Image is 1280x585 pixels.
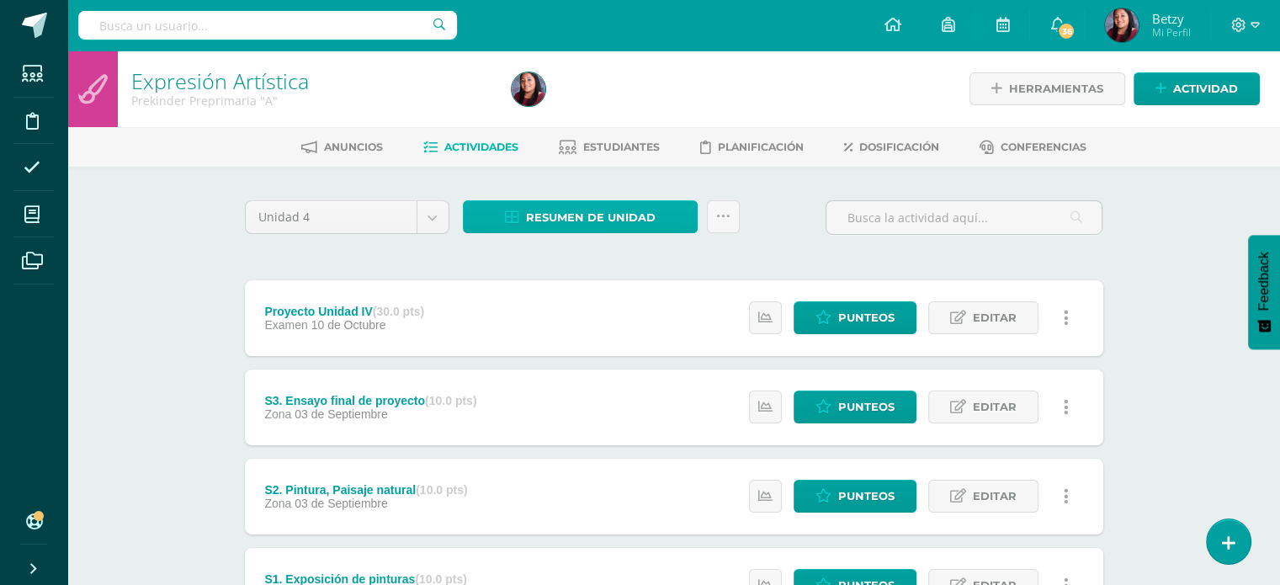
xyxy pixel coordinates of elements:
[973,481,1017,512] span: Editar
[980,134,1086,161] a: Conferencias
[264,305,424,318] div: Proyecto Unidad IV
[295,497,388,510] span: 03 de Septiembre
[264,497,291,510] span: Zona
[416,483,467,497] strong: (10.0 pts)
[301,134,383,161] a: Anuncios
[1151,25,1190,40] span: Mi Perfil
[131,93,491,109] div: Prekinder Preprimaria 'A'
[969,72,1125,105] a: Herramientas
[264,394,476,407] div: S3. Ensayo final de proyecto
[512,72,545,106] img: e3ef1c2e9fb4cf0091d72784ffee823d.png
[559,134,660,161] a: Estudiantes
[718,141,804,153] span: Planificación
[264,407,291,421] span: Zona
[973,302,1017,333] span: Editar
[794,391,916,423] a: Punteos
[264,318,307,332] span: Examen
[131,66,309,95] a: Expresión Artística
[1057,22,1076,40] span: 36
[794,301,916,334] a: Punteos
[423,134,518,161] a: Actividades
[78,11,457,40] input: Busca un usuario...
[1151,10,1190,27] span: Betzy
[794,480,916,513] a: Punteos
[844,134,939,161] a: Dosificación
[1134,72,1260,105] a: Actividad
[1256,252,1272,311] span: Feedback
[444,141,518,153] span: Actividades
[583,141,660,153] span: Estudiantes
[324,141,383,153] span: Anuncios
[826,201,1102,234] input: Busca la actividad aquí...
[425,394,476,407] strong: (10.0 pts)
[1105,8,1139,42] img: e3ef1c2e9fb4cf0091d72784ffee823d.png
[973,391,1017,423] span: Editar
[131,69,491,93] h1: Expresión Artística
[311,318,386,332] span: 10 de Octubre
[246,201,449,233] a: Unidad 4
[526,202,656,233] span: Resumen de unidad
[1173,73,1238,104] span: Actividad
[1248,235,1280,349] button: Feedback - Mostrar encuesta
[700,134,804,161] a: Planificación
[838,391,895,423] span: Punteos
[258,201,404,233] span: Unidad 4
[838,302,895,333] span: Punteos
[373,305,424,318] strong: (30.0 pts)
[463,200,698,233] a: Resumen de unidad
[838,481,895,512] span: Punteos
[295,407,388,421] span: 03 de Septiembre
[859,141,939,153] span: Dosificación
[264,483,467,497] div: S2. Pintura, Paisaje natural
[1001,141,1086,153] span: Conferencias
[1009,73,1103,104] span: Herramientas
